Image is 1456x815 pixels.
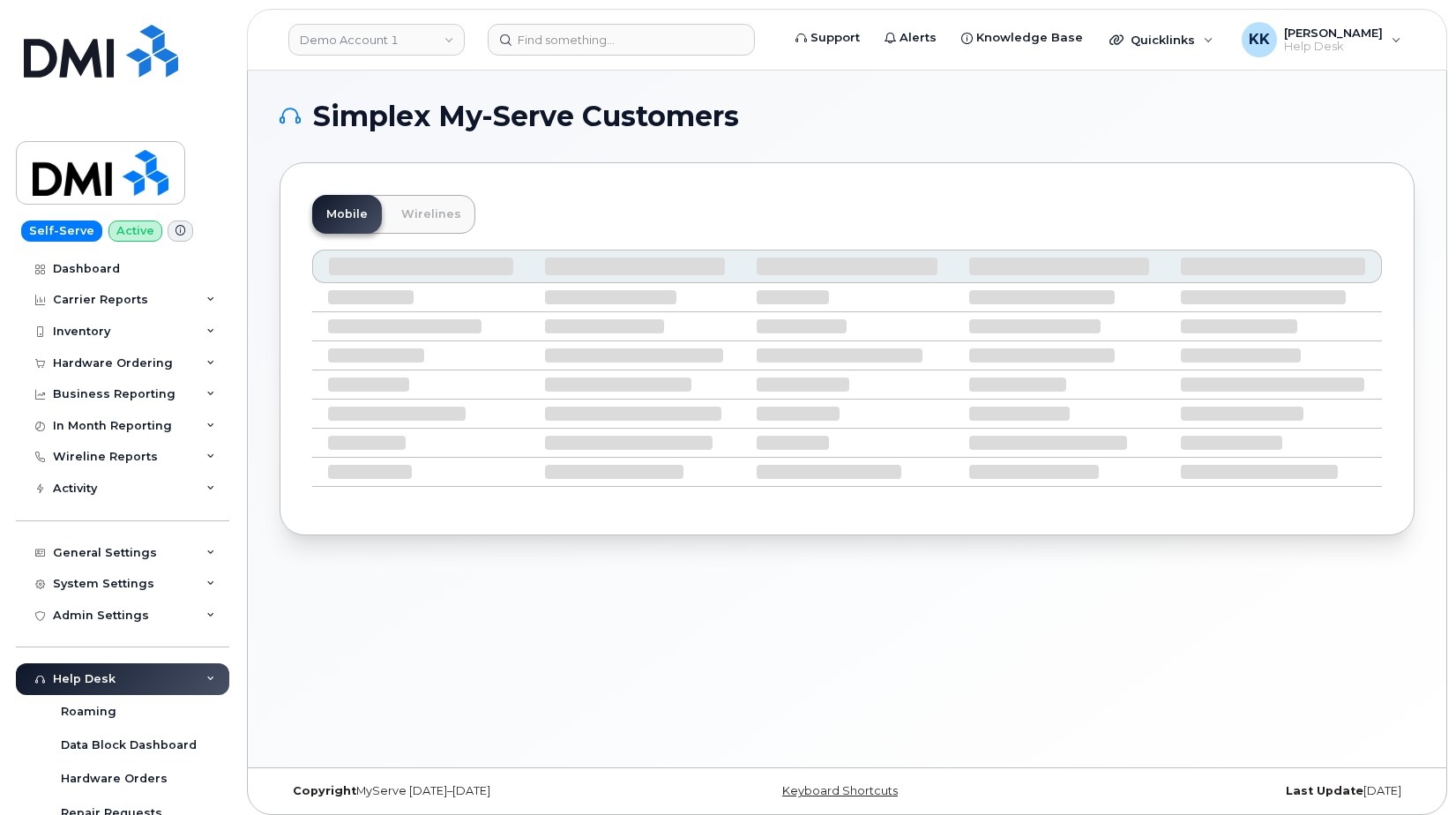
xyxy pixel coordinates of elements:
strong: Copyright [293,784,356,797]
a: Keyboard Shortcuts [782,784,898,797]
a: Wirelines [387,195,475,234]
div: [DATE] [1036,784,1415,798]
strong: Last Update [1286,784,1363,797]
span: Simplex My-Serve Customers [313,103,739,130]
a: Mobile [312,195,382,234]
div: MyServe [DATE]–[DATE] [280,784,658,798]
